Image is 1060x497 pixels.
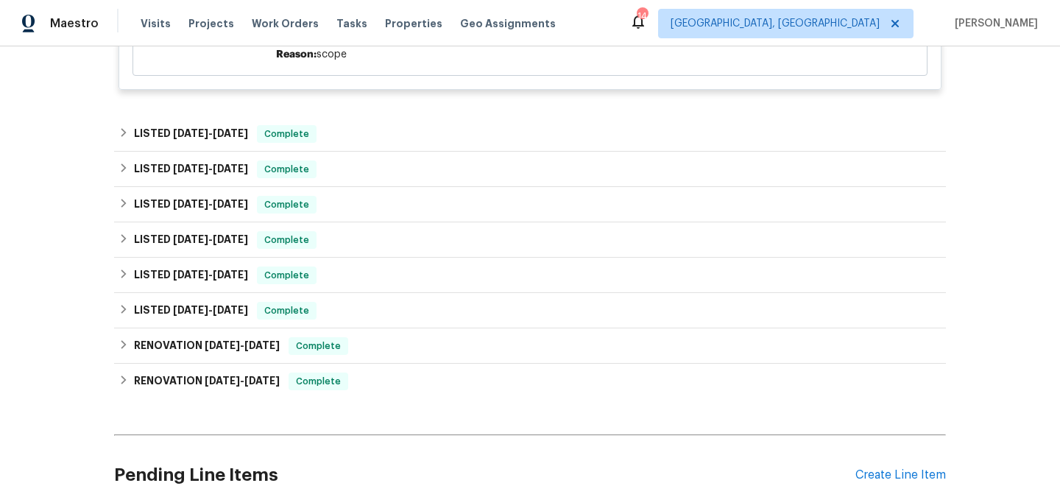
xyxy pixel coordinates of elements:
span: - [173,163,248,174]
span: [DATE] [213,128,248,138]
span: - [173,128,248,138]
span: scope [317,49,347,60]
span: Maestro [50,16,99,31]
span: [DATE] [244,376,280,386]
h6: RENOVATION [134,337,280,355]
span: [DATE] [173,128,208,138]
div: LISTED [DATE]-[DATE]Complete [114,293,946,328]
span: [DATE] [205,376,240,386]
div: LISTED [DATE]-[DATE]Complete [114,258,946,293]
span: Reason: [276,49,317,60]
span: [DATE] [213,269,248,280]
span: - [173,269,248,280]
span: Complete [258,303,315,318]
span: [PERSON_NAME] [949,16,1038,31]
div: LISTED [DATE]-[DATE]Complete [114,152,946,187]
span: [DATE] [213,234,248,244]
h6: LISTED [134,161,248,178]
span: Properties [385,16,442,31]
div: LISTED [DATE]-[DATE]Complete [114,222,946,258]
span: [DATE] [244,340,280,350]
span: Geo Assignments [460,16,556,31]
div: RENOVATION [DATE]-[DATE]Complete [114,364,946,399]
span: - [173,305,248,315]
span: - [173,199,248,209]
span: - [205,376,280,386]
h6: LISTED [134,125,248,143]
span: - [205,340,280,350]
span: Complete [290,339,347,353]
span: - [173,234,248,244]
span: Visits [141,16,171,31]
span: Complete [290,374,347,389]
span: [DATE] [205,340,240,350]
div: 14 [637,9,647,24]
span: Complete [258,233,315,247]
span: [DATE] [173,163,208,174]
span: [DATE] [213,199,248,209]
h6: RENOVATION [134,373,280,390]
span: Complete [258,268,315,283]
span: Tasks [336,18,367,29]
span: [DATE] [213,163,248,174]
div: RENOVATION [DATE]-[DATE]Complete [114,328,946,364]
span: [DATE] [173,305,208,315]
div: LISTED [DATE]-[DATE]Complete [114,116,946,152]
span: Projects [188,16,234,31]
span: [DATE] [173,269,208,280]
span: Work Orders [252,16,319,31]
span: Complete [258,197,315,212]
div: LISTED [DATE]-[DATE]Complete [114,187,946,222]
span: [DATE] [213,305,248,315]
div: Create Line Item [855,468,946,482]
span: [GEOGRAPHIC_DATA], [GEOGRAPHIC_DATA] [671,16,880,31]
span: Complete [258,127,315,141]
span: [DATE] [173,199,208,209]
span: Complete [258,162,315,177]
h6: LISTED [134,231,248,249]
span: [DATE] [173,234,208,244]
h6: LISTED [134,267,248,284]
h6: LISTED [134,196,248,214]
h6: LISTED [134,302,248,320]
